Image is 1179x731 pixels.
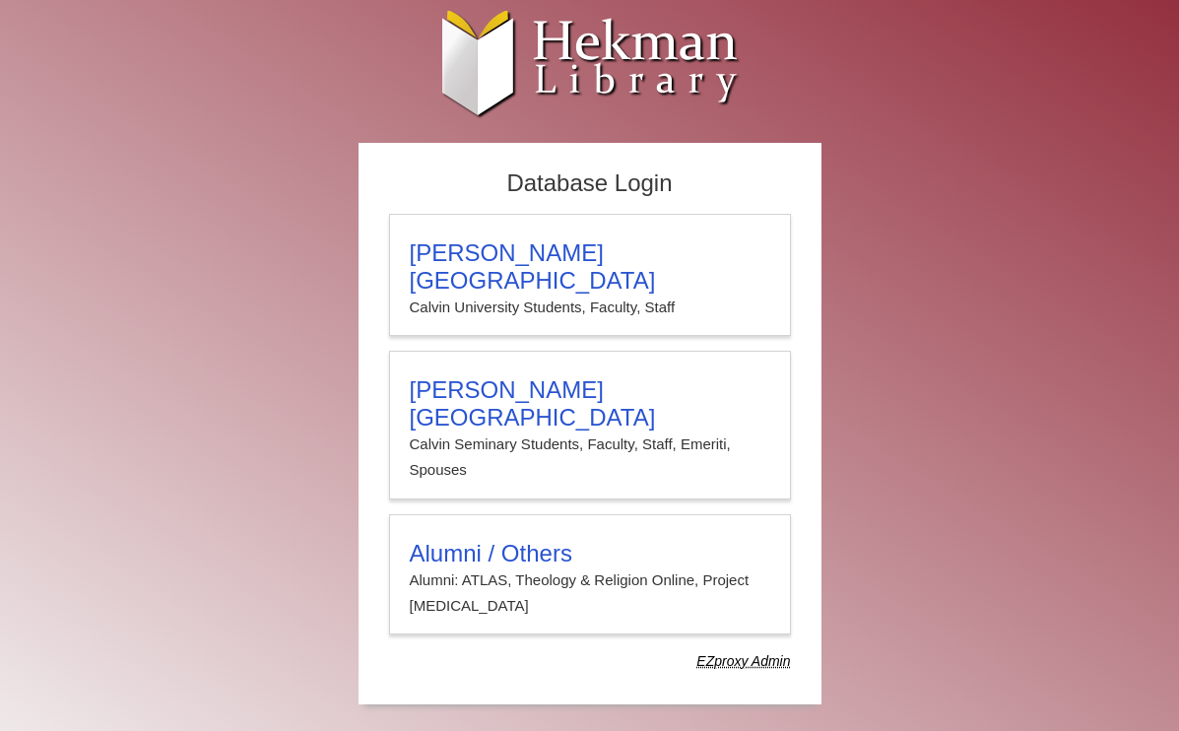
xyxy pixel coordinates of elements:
h2: Database Login [379,164,801,204]
a: [PERSON_NAME][GEOGRAPHIC_DATA]Calvin University Students, Faculty, Staff [389,214,791,336]
p: Calvin University Students, Faculty, Staff [410,295,770,320]
a: [PERSON_NAME][GEOGRAPHIC_DATA]Calvin Seminary Students, Faculty, Staff, Emeriti, Spouses [389,351,791,499]
h3: [PERSON_NAME][GEOGRAPHIC_DATA] [410,239,770,295]
h3: Alumni / Others [410,540,770,567]
p: Calvin Seminary Students, Faculty, Staff, Emeriti, Spouses [410,432,770,484]
h3: [PERSON_NAME][GEOGRAPHIC_DATA] [410,376,770,432]
summary: Alumni / OthersAlumni: ATLAS, Theology & Religion Online, Project [MEDICAL_DATA] [410,540,770,620]
dfn: Use Alumni login [696,653,790,669]
p: Alumni: ATLAS, Theology & Religion Online, Project [MEDICAL_DATA] [410,567,770,620]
